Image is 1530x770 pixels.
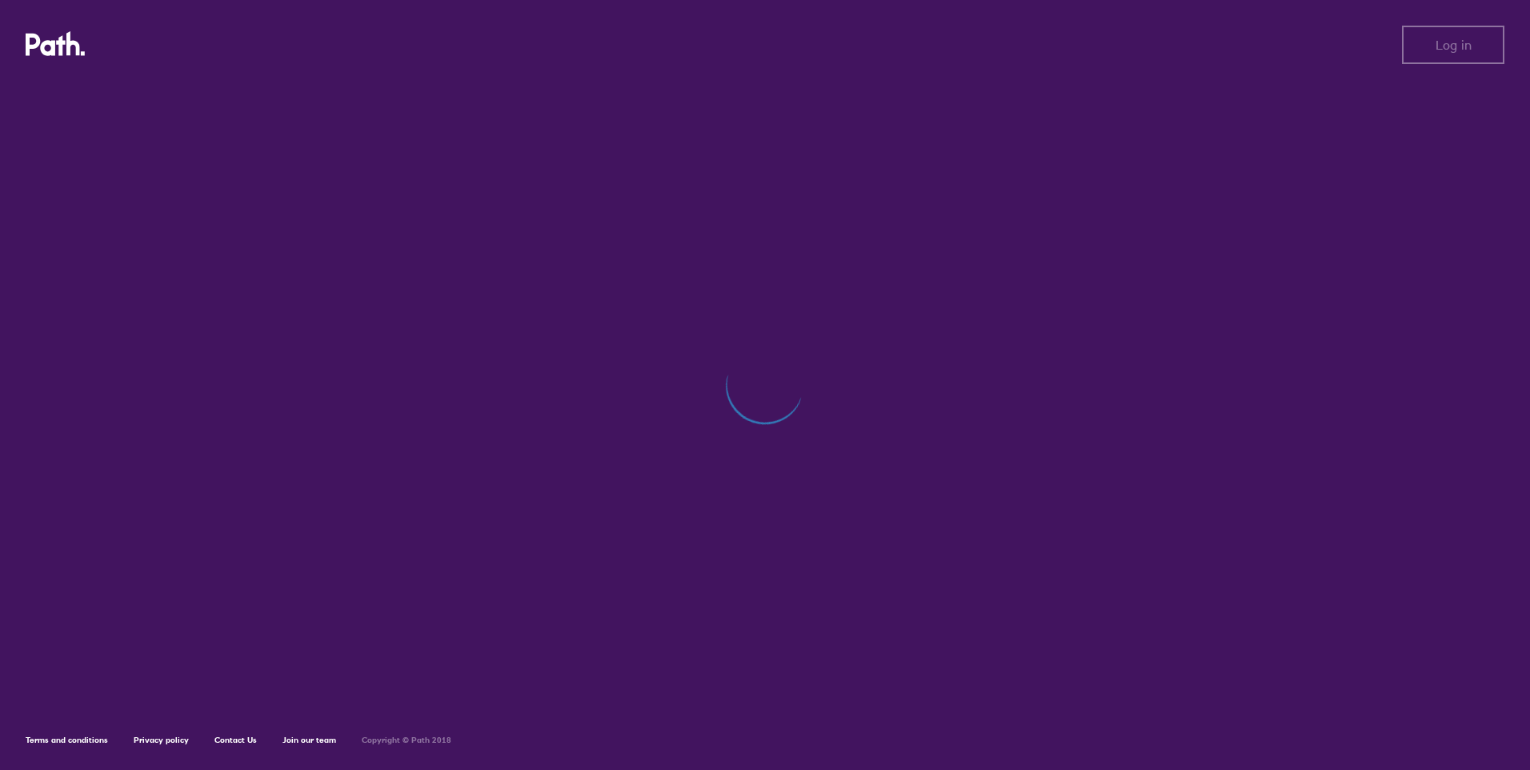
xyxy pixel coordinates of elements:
span: Log in [1436,38,1472,52]
a: Join our team [282,735,336,745]
a: Contact Us [214,735,257,745]
a: Privacy policy [134,735,189,745]
h6: Copyright © Path 2018 [362,736,451,745]
a: Terms and conditions [26,735,108,745]
button: Log in [1402,26,1504,64]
